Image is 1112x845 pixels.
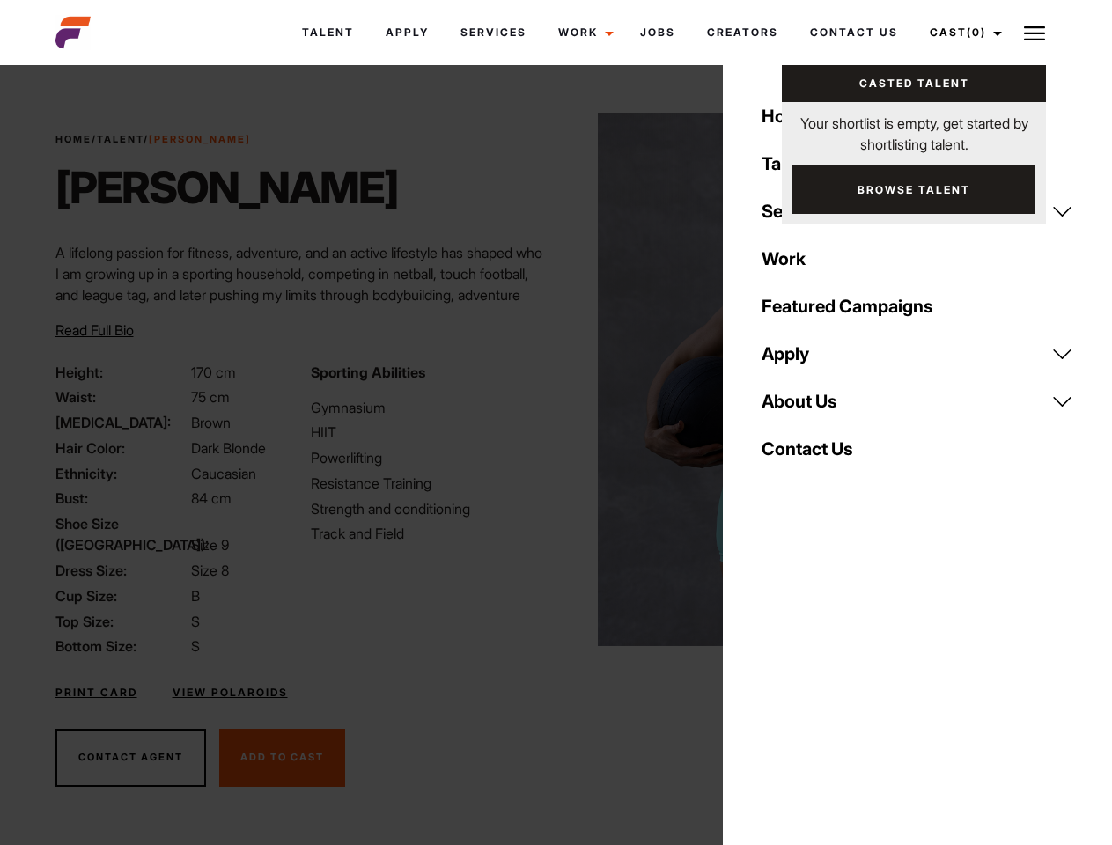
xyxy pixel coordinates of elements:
h1: [PERSON_NAME] [55,161,398,214]
p: A lifelong passion for fitness, adventure, and an active lifestyle has shaped who I am growing up... [55,242,546,327]
span: S [191,613,200,630]
span: Read Full Bio [55,321,134,339]
span: 84 cm [191,489,232,507]
a: Browse Talent [792,165,1035,214]
span: B [191,587,200,605]
a: Home [751,92,1084,140]
a: View Polaroids [173,685,288,701]
img: cropped-aefm-brand-fav-22-square.png [55,15,91,50]
a: Services [445,9,542,56]
strong: [PERSON_NAME] [149,133,251,145]
a: Print Card [55,685,137,701]
a: Featured Campaigns [751,283,1084,330]
a: Creators [691,9,794,56]
strong: Sporting Abilities [311,364,425,381]
span: 75 cm [191,388,230,406]
li: Resistance Training [311,473,545,494]
a: Talent [751,140,1084,187]
span: Size 8 [191,562,229,579]
span: Hair Color: [55,437,188,459]
span: (0) [967,26,986,39]
span: Caucasian [191,465,256,482]
span: 170 cm [191,364,236,381]
a: Work [751,235,1084,283]
a: Services [751,187,1084,235]
p: Your shortlist is empty, get started by shortlisting talent. [782,102,1046,155]
a: Contact Us [794,9,914,56]
a: Apply [370,9,445,56]
span: Brown [191,414,231,431]
li: Track and Field [311,523,545,544]
span: [MEDICAL_DATA]: [55,412,188,433]
span: Cup Size: [55,585,188,606]
span: Ethnicity: [55,463,188,484]
a: Talent [286,9,370,56]
a: About Us [751,378,1084,425]
span: / / [55,132,251,147]
img: Burger icon [1024,23,1045,44]
span: Dark Blonde [191,439,266,457]
span: Height: [55,362,188,383]
button: Add To Cast [219,729,345,787]
li: Gymnasium [311,397,545,418]
span: Add To Cast [240,751,324,763]
a: Contact Us [751,425,1084,473]
a: Casted Talent [782,65,1046,102]
a: Cast(0) [914,9,1013,56]
a: Jobs [624,9,691,56]
li: HIIT [311,422,545,443]
span: S [191,637,200,655]
span: Shoe Size ([GEOGRAPHIC_DATA]): [55,513,188,555]
button: Read Full Bio [55,320,134,341]
a: Apply [751,330,1084,378]
span: Top Size: [55,611,188,632]
span: Bust: [55,488,188,509]
a: Work [542,9,624,56]
button: Contact Agent [55,729,206,787]
li: Powerlifting [311,447,545,468]
span: Size 9 [191,536,229,554]
li: Strength and conditioning [311,498,545,519]
a: Home [55,133,92,145]
a: Talent [97,133,144,145]
span: Dress Size: [55,560,188,581]
span: Bottom Size: [55,636,188,657]
span: Waist: [55,386,188,408]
